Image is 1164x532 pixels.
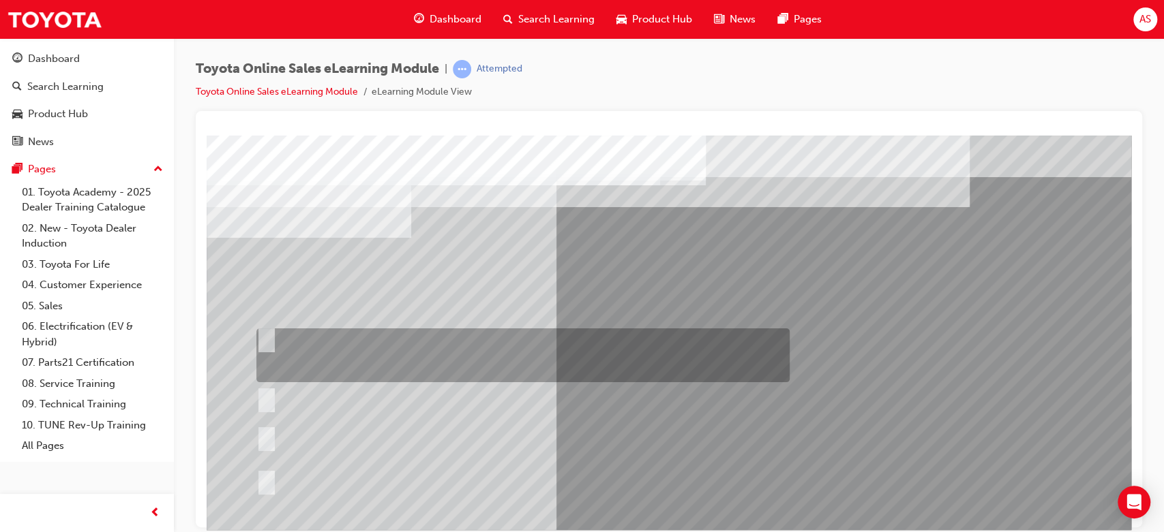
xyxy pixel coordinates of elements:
[703,5,766,33] a: news-iconNews
[16,182,168,218] a: 01. Toyota Academy - 2025 Dealer Training Catalogue
[1133,7,1157,31] button: AS
[28,106,88,122] div: Product Hub
[28,134,54,150] div: News
[28,161,56,177] div: Pages
[492,5,606,33] a: search-iconSearch Learning
[5,44,168,157] button: DashboardSearch LearningProduct HubNews
[196,86,358,97] a: Toyota Online Sales eLearning Module
[430,12,481,27] span: Dashboard
[16,316,168,352] a: 06. Electrification (EV & Hybrid)
[16,275,168,296] a: 04. Customer Experience
[414,11,424,28] span: guage-icon
[372,84,472,100] li: eLearning Module View
[777,11,788,28] span: pages-icon
[12,53,23,65] span: guage-icon
[16,373,168,394] a: 08. Service Training
[196,61,439,77] span: Toyota Online Sales eLearning Module
[153,161,163,178] span: up-icon
[16,218,168,254] a: 02. New - Toyota Dealer Induction
[445,61,447,77] span: |
[150,505,160,522] span: prev-icon
[12,163,23,176] span: pages-icon
[403,5,492,33] a: guage-iconDashboard
[16,296,168,317] a: 05. Sales
[12,108,23,121] span: car-icon
[5,74,168,99] a: Search Learning
[616,11,627,28] span: car-icon
[28,51,80,67] div: Dashboard
[1139,12,1151,27] span: AS
[5,46,168,72] a: Dashboard
[16,254,168,275] a: 03. Toyota For Life
[16,394,168,415] a: 09. Technical Training
[793,12,821,27] span: Pages
[5,129,168,155] a: News
[1118,486,1150,518] div: Open Intercom Messenger
[714,11,724,28] span: news-icon
[730,12,756,27] span: News
[12,81,22,93] span: search-icon
[606,5,703,33] a: car-iconProduct Hub
[7,4,102,35] img: Trak
[16,352,168,373] a: 07. Parts21 Certification
[766,5,832,33] a: pages-iconPages
[477,63,522,76] div: Attempted
[5,157,168,182] button: Pages
[16,435,168,456] a: All Pages
[5,101,168,127] a: Product Hub
[16,415,168,436] a: 10. TUNE Rev-Up Training
[518,12,595,27] span: Search Learning
[27,79,104,95] div: Search Learning
[12,136,23,148] span: news-icon
[632,12,692,27] span: Product Hub
[503,11,513,28] span: search-icon
[453,60,471,78] span: learningRecordVerb_ATTEMPT-icon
